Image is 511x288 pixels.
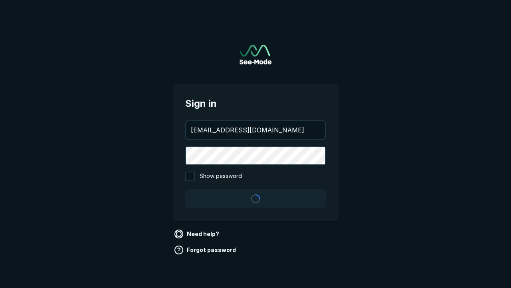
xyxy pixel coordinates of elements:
img: See-Mode Logo [240,45,271,64]
input: your@email.com [186,121,325,139]
a: Go to sign in [240,45,271,64]
span: Show password [200,172,242,181]
span: Sign in [185,96,326,111]
a: Need help? [172,228,222,240]
a: Forgot password [172,244,239,256]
